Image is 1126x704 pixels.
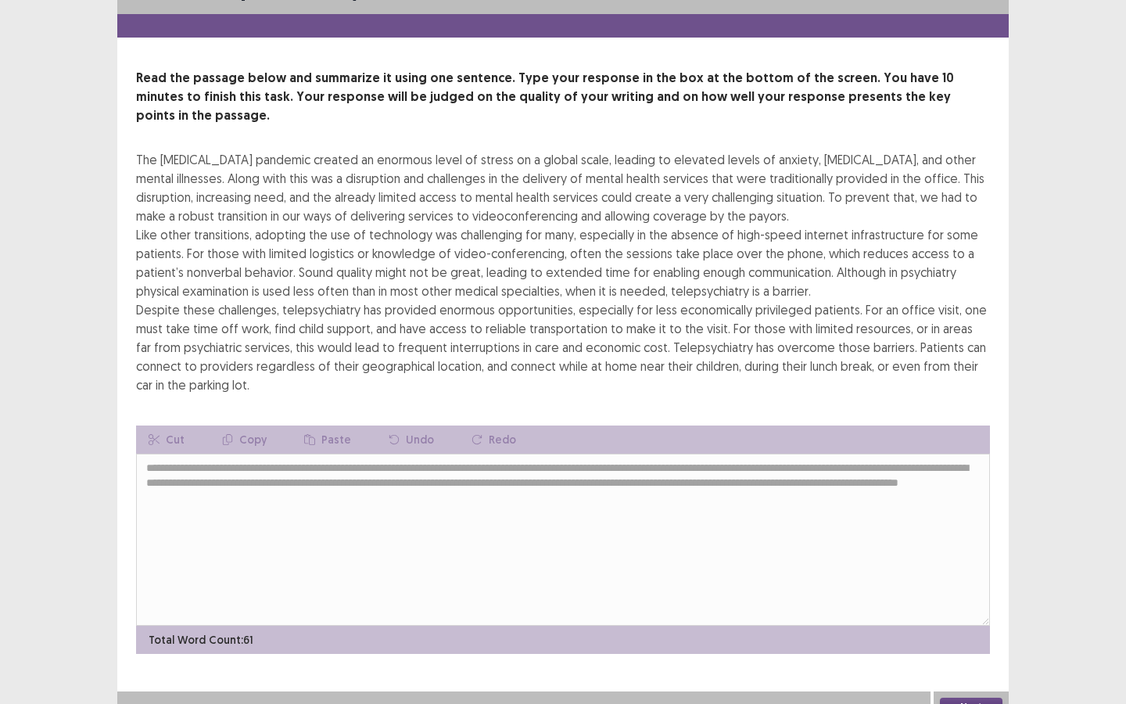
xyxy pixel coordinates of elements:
[210,426,279,454] button: Copy
[376,426,446,454] button: Undo
[149,632,253,648] p: Total Word Count: 61
[292,426,364,454] button: Paste
[136,426,197,454] button: Cut
[136,150,990,394] div: The [MEDICAL_DATA] pandemic created an enormous level of stress on a global scale, leading to ele...
[136,69,990,125] p: Read the passage below and summarize it using one sentence. Type your response in the box at the ...
[459,426,529,454] button: Redo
